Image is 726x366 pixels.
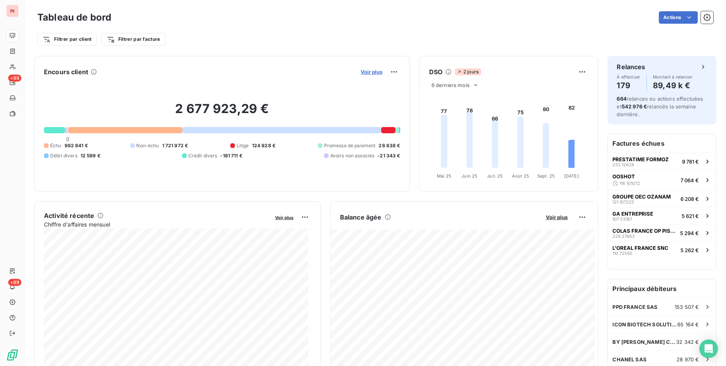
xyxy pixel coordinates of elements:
[682,213,699,219] span: 5 621 €
[50,142,61,149] span: Échu
[680,230,699,236] span: 5 294 €
[44,67,88,77] h6: Encours client
[44,211,94,220] h6: Activité récente
[462,173,478,179] tspan: Juin 25
[50,152,77,159] span: Débit divers
[455,68,481,75] span: 2 jours
[681,177,699,183] span: 7 064 €
[378,152,400,159] span: -21 343 €
[8,75,21,82] span: +99
[37,10,111,24] h3: Tableau de bord
[6,349,19,361] img: Logo LeanPay
[330,152,375,159] span: Avoirs non associés
[437,173,451,179] tspan: Mai 25
[677,339,699,345] span: 32 342 €
[37,33,97,45] button: Filtrer par client
[237,142,249,149] span: Litige
[252,142,275,149] span: 124 928 €
[608,279,716,298] h6: Principaux débiteurs
[546,214,568,220] span: Voir plus
[700,340,718,358] div: Open Intercom Messenger
[162,142,188,149] span: 1 721 972 €
[81,152,100,159] span: 12 599 €
[361,69,382,75] span: Voir plus
[44,101,400,124] h2: 2 677 923,29 €
[613,234,635,239] span: 229 27483
[8,279,21,286] span: +99
[564,173,579,179] tspan: [DATE]
[613,321,678,328] span: ICON BIOTECH SOLUTION
[617,62,645,71] h6: Relances
[431,82,470,88] span: 6 derniers mois
[340,213,382,222] h6: Balance âgée
[379,142,400,149] span: 28 638 €
[613,193,671,200] span: GROUPE OEC OZANAM
[608,153,716,170] button: PRESTATIME FORMOZ233 126289 781 €
[137,142,159,149] span: Non-échu
[622,103,647,110] span: 542 976 €
[608,241,716,258] button: L'OREAL FRANCE SNC110 725855 262 €
[608,224,716,241] button: COLAS FRANCE OP PISTE 1229 274835 294 €
[653,79,693,92] h4: 89,49 k €
[677,356,699,363] span: 28 970 €
[608,190,716,207] button: GROUPE OEC OZANAM121 1072256 208 €
[544,214,570,221] button: Voir plus
[617,75,640,79] span: À effectuer
[613,162,635,167] span: 233 12628
[608,170,716,190] button: OOSHOT116 1010727 064 €
[613,217,633,221] span: 107 53187
[44,220,270,228] span: Chiffre d'affaires mensuel
[512,173,529,179] tspan: Août 25
[613,304,658,310] span: PPD FRANCE SAS
[613,339,677,345] span: BY [PERSON_NAME] COMPANIES
[608,207,716,224] button: GA ENTREPRISE107 531875 621 €
[675,304,699,310] span: 153 507 €
[608,134,716,153] h6: Factures échues
[678,321,699,328] span: 65 164 €
[613,173,635,180] span: OOSHOT
[221,152,243,159] span: -181 711 €
[659,11,698,24] button: Actions
[681,196,699,202] span: 6 208 €
[358,68,385,75] button: Voir plus
[613,228,677,234] span: COLAS FRANCE OP PISTE 1
[653,75,693,79] span: Montant à relancer
[273,214,296,221] button: Voir plus
[275,215,293,220] span: Voir plus
[324,142,376,149] span: Promesse de paiement
[613,211,654,217] span: GA ENTREPRISE
[613,245,669,251] span: L'OREAL FRANCE SNC
[102,33,165,45] button: Filtrer par facture
[488,173,503,179] tspan: Juil. 25
[682,159,699,165] span: 9 781 €
[65,142,88,149] span: 992 841 €
[617,96,627,102] span: 664
[613,251,633,256] span: 110 72585
[429,67,442,77] h6: DSO
[613,156,669,162] span: PRESTATIME FORMOZ
[537,173,555,179] tspan: Sept. 25
[613,356,647,363] span: CHANEL SAS
[617,79,640,92] h4: 179
[188,152,217,159] span: Crédit divers
[66,136,69,142] span: 0
[613,200,635,204] span: 121 107225
[620,181,640,186] span: 116 101072
[6,5,19,17] div: IN
[617,96,703,117] span: relances ou actions effectuées et relancés la semaine dernière.
[681,247,699,253] span: 5 262 €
